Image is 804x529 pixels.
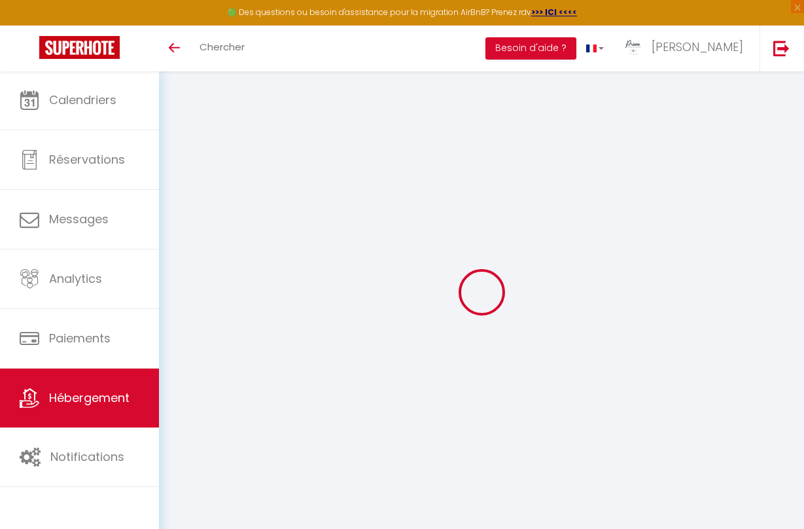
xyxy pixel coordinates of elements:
[39,36,120,59] img: Super Booking
[652,39,743,55] span: [PERSON_NAME]
[49,270,102,287] span: Analytics
[773,40,790,56] img: logout
[190,26,254,71] a: Chercher
[49,390,130,406] span: Hébergement
[200,40,245,54] span: Chercher
[614,26,760,71] a: ... [PERSON_NAME]
[49,330,111,346] span: Paiements
[531,7,577,18] a: >>> ICI <<<<
[49,211,109,227] span: Messages
[485,37,576,60] button: Besoin d'aide ?
[49,92,116,108] span: Calendriers
[49,151,125,168] span: Réservations
[623,37,643,57] img: ...
[50,448,124,465] span: Notifications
